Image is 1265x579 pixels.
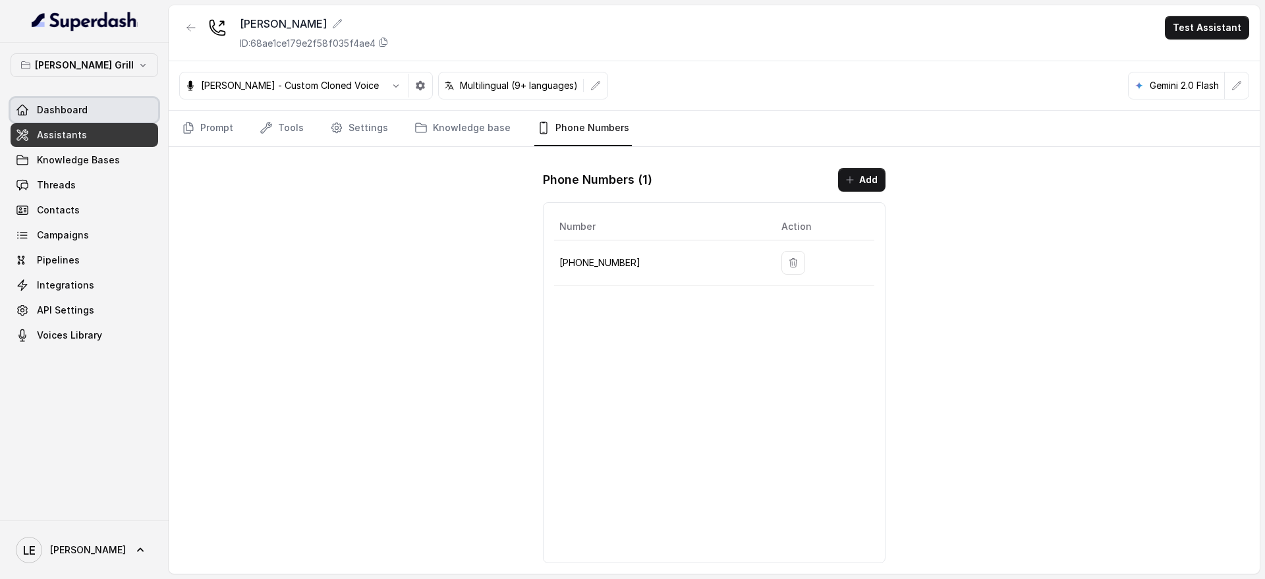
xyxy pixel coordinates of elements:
[37,179,76,192] span: Threads
[559,255,760,271] p: [PHONE_NUMBER]
[32,11,138,32] img: light.svg
[23,543,36,557] text: LE
[460,79,578,92] p: Multilingual (9+ languages)
[37,103,88,117] span: Dashboard
[11,273,158,297] a: Integrations
[37,304,94,317] span: API Settings
[11,532,158,568] a: [PERSON_NAME]
[838,168,885,192] button: Add
[37,279,94,292] span: Integrations
[327,111,391,146] a: Settings
[1165,16,1249,40] button: Test Assistant
[37,153,120,167] span: Knowledge Bases
[37,128,87,142] span: Assistants
[11,298,158,322] a: API Settings
[11,223,158,247] a: Campaigns
[240,16,389,32] div: [PERSON_NAME]
[1134,80,1144,91] svg: google logo
[11,248,158,272] a: Pipelines
[412,111,513,146] a: Knowledge base
[179,111,1249,146] nav: Tabs
[257,111,306,146] a: Tools
[37,204,80,217] span: Contacts
[37,329,102,342] span: Voices Library
[179,111,236,146] a: Prompt
[554,213,771,240] th: Number
[11,323,158,347] a: Voices Library
[1150,79,1219,92] p: Gemini 2.0 Flash
[37,229,89,242] span: Campaigns
[11,198,158,222] a: Contacts
[11,123,158,147] a: Assistants
[11,148,158,172] a: Knowledge Bases
[240,37,376,50] p: ID: 68ae1ce179e2f58f035f4ae4
[11,173,158,197] a: Threads
[771,213,874,240] th: Action
[201,79,379,92] p: [PERSON_NAME] - Custom Cloned Voice
[543,169,652,190] h1: Phone Numbers ( 1 )
[534,111,632,146] a: Phone Numbers
[37,254,80,267] span: Pipelines
[35,57,134,73] p: [PERSON_NAME] Grill
[11,53,158,77] button: [PERSON_NAME] Grill
[50,543,126,557] span: [PERSON_NAME]
[11,98,158,122] a: Dashboard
